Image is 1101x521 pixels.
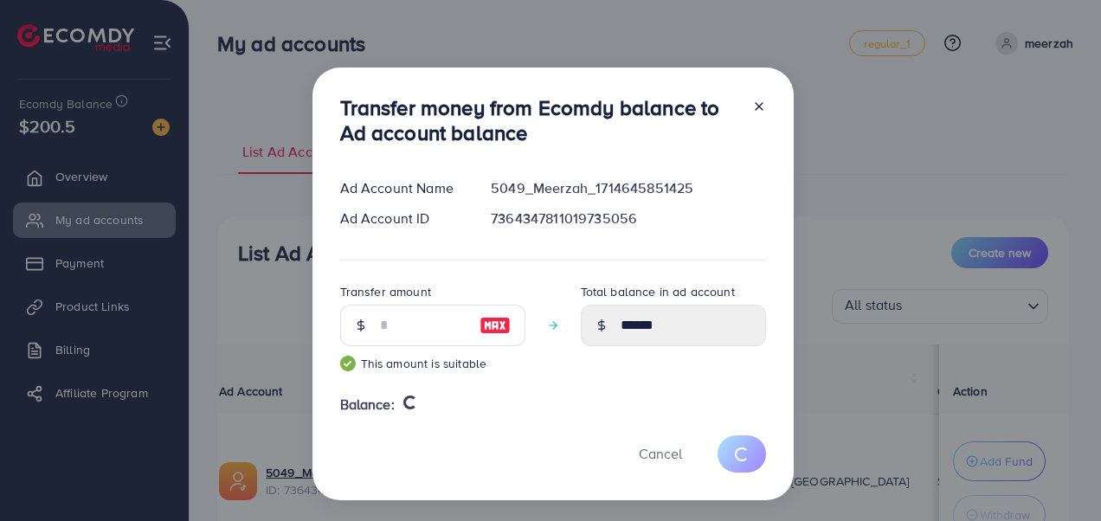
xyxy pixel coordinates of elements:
[581,283,735,300] label: Total balance in ad account
[340,95,738,145] h3: Transfer money from Ecomdy balance to Ad account balance
[326,178,478,198] div: Ad Account Name
[340,356,356,371] img: guide
[480,315,511,336] img: image
[639,444,682,463] span: Cancel
[340,395,395,415] span: Balance:
[340,283,431,300] label: Transfer amount
[477,209,779,228] div: 7364347811019735056
[1027,443,1088,508] iframe: Chat
[340,355,525,372] small: This amount is suitable
[477,178,779,198] div: 5049_Meerzah_1714645851425
[326,209,478,228] div: Ad Account ID
[617,435,704,473] button: Cancel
